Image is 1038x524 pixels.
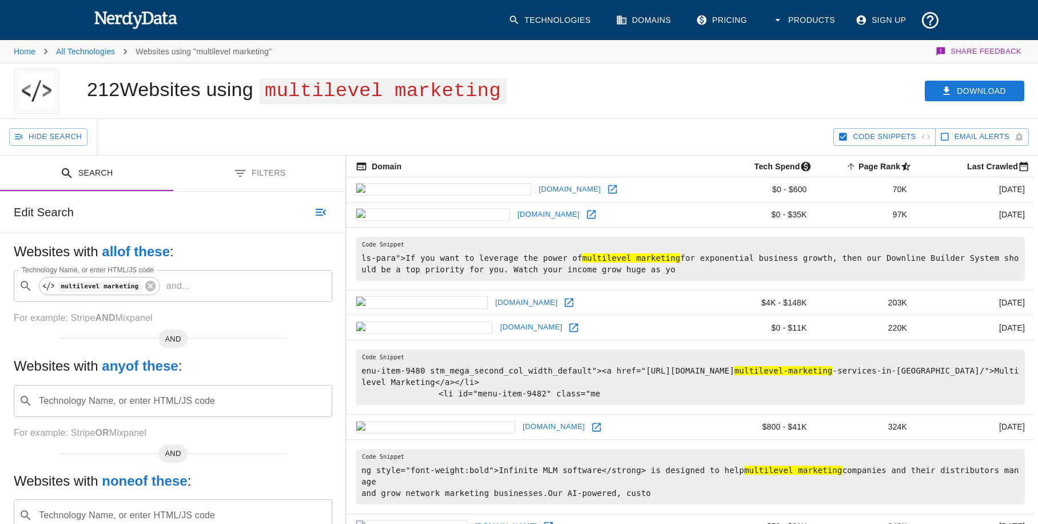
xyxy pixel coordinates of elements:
[14,472,332,490] h5: Websites with :
[816,415,916,440] td: 324K
[102,358,178,374] b: any of these
[709,415,816,440] td: $800 - $41K
[356,237,1025,281] pre: ls-para">If you want to leverage the power of for exponential business growth, then our Downline ...
[14,426,332,440] p: For example: Stripe Mixpanel
[502,6,600,35] a: Technologies
[14,357,332,375] h5: Websites with :
[709,290,816,315] td: $4K - $148K
[689,6,756,35] a: Pricing
[158,448,188,459] span: AND
[14,243,332,261] h5: Websites with :
[14,203,74,221] h6: Edit Search
[56,47,115,56] a: All Technologies
[356,321,493,334] img: solutionsplayer.com icon
[39,277,160,295] div: multilevel marketing
[709,177,816,203] td: $0 - $600
[816,290,916,315] td: 203K
[604,181,621,198] a: Open moveyourmoneyproject.org in new window
[739,160,816,173] span: The estimated minimum and maximum annual tech spend each webpage has, based on the free, freemium...
[916,290,1034,315] td: [DATE]
[19,68,54,114] img: "multilevel marketing" logo
[916,202,1034,227] td: [DATE]
[916,315,1034,340] td: [DATE]
[816,315,916,340] td: 220K
[356,350,1025,405] pre: enu-item-9480 stm_mega_second_col_width_default"><a href="[URL][DOMAIN_NAME] -services-in-[GEOGRA...
[356,296,488,309] img: jiffyondemand.com icon
[94,8,178,31] img: NerdyData.com
[709,202,816,227] td: $0 - $35K
[158,334,188,345] span: AND
[162,279,194,293] p: and ...
[492,294,560,312] a: [DOMAIN_NAME]
[916,177,1034,203] td: [DATE]
[833,128,935,146] button: Hide Code Snippets
[173,156,347,192] button: Filters
[259,78,507,104] span: multilevel marketing
[356,449,1025,505] pre: ng style="font-weight:bold">Infinite MLM software</strong> is designed to help companies and thei...
[709,315,816,340] td: $0 - $11K
[95,313,115,323] b: AND
[816,202,916,227] td: 97K
[849,6,915,35] a: Sign Up
[955,130,1009,144] span: Sign up to track newly added websites and receive email alerts.
[609,6,680,35] a: Domains
[560,294,578,311] a: Open jiffyondemand.com in new window
[734,366,833,375] hl: multilevel-marketing
[14,311,332,325] p: For example: Stripe Mixpanel
[515,206,583,224] a: [DOMAIN_NAME]
[14,40,272,63] nav: breadcrumb
[765,6,844,35] button: Products
[844,160,916,173] span: A page popularity ranking based on a domain's backlinks. Smaller numbers signal more popular doma...
[520,418,588,436] a: [DOMAIN_NAME]
[582,253,681,263] hl: multilevel marketing
[497,319,565,336] a: [DOMAIN_NAME]
[356,160,401,173] span: The registered domain name (i.e. "nerdydata.com").
[583,206,600,223] a: Open maxviralmarketing.com in new window
[935,128,1029,146] button: Sign up to track newly added websites and receive email alerts.
[925,81,1024,102] button: Download
[9,128,88,146] button: Hide Search
[565,319,582,336] a: Open solutionsplayer.com in new window
[102,473,187,489] b: none of these
[87,78,507,100] h1: 212 Websites using
[588,419,605,436] a: Open infinitemlmsoftware.com in new window
[356,183,531,196] img: moveyourmoneyproject.org icon
[536,181,604,199] a: [DOMAIN_NAME]
[952,160,1034,173] span: Most recent date this website was successfully crawled
[744,466,842,475] hl: multilevel marketing
[916,415,1034,440] td: [DATE]
[95,428,109,438] b: OR
[22,265,154,275] label: Technology Name, or enter HTML/JS code
[853,130,916,144] span: Hide Code Snippets
[14,47,35,56] a: Home
[916,6,945,35] button: Support and Documentation
[356,421,515,434] img: infinitemlmsoftware.com icon
[136,46,272,57] p: Websites using "multilevel marketing"
[356,208,510,221] img: maxviralmarketing.com icon
[58,281,141,291] code: multilevel marketing
[816,177,916,203] td: 70K
[934,40,1024,63] button: Share Feedback
[102,244,170,259] b: all of these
